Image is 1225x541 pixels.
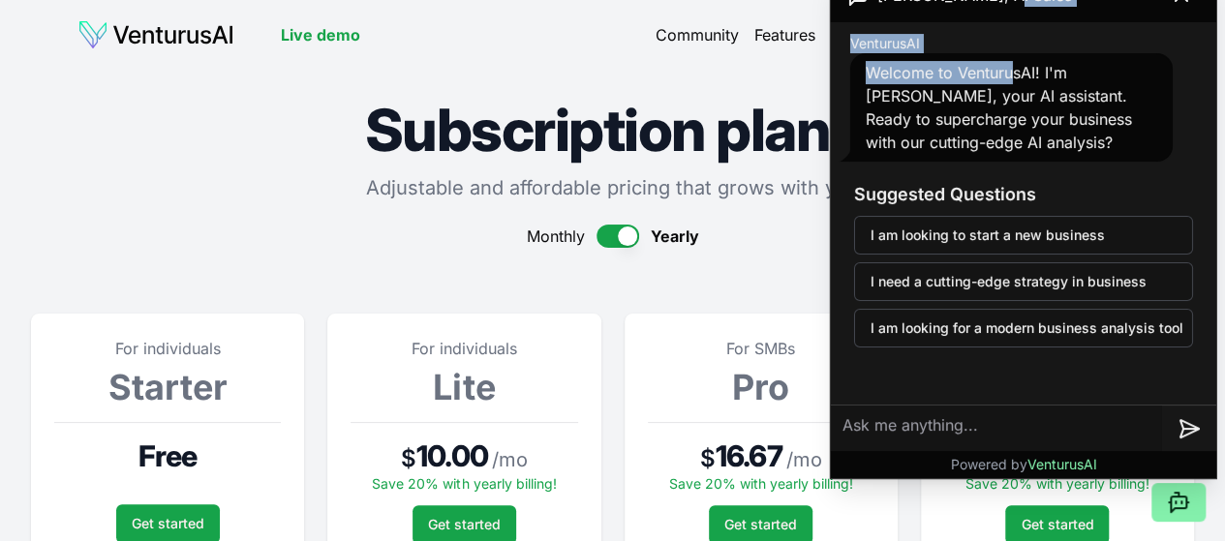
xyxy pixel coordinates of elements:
span: VenturusAI [1026,456,1096,472]
span: Save 20% with yearly billing! [372,475,556,492]
span: Save 20% with yearly billing! [965,475,1149,492]
span: $ [700,443,716,474]
span: Free [138,438,198,473]
a: Features [754,23,815,46]
p: For individuals [54,337,281,360]
button: I need a cutting-edge strategy in business [854,262,1193,301]
span: / mo [492,446,528,473]
button: I am looking to start a new business [854,216,1193,255]
span: / mo [786,446,822,473]
span: Save 20% with yearly billing! [669,475,853,492]
span: 10.00 [416,438,488,473]
p: For individuals [351,337,577,360]
span: VenturusAI [850,34,920,53]
h3: Lite [351,368,577,406]
span: Welcome to VenturusAI! I'm [PERSON_NAME], your AI assistant. Ready to supercharge your business w... [866,63,1132,152]
p: Adjustable and affordable pricing that grows with you [31,174,1194,201]
h3: Starter [54,368,281,406]
h3: Suggested Questions [854,181,1193,208]
span: Yearly [651,225,699,248]
p: Powered by [950,455,1096,474]
button: I am looking for a modern business analysis tool [854,309,1193,347]
span: 16.67 [716,438,782,473]
h1: Subscription plans [31,101,1194,159]
a: Live demo [281,23,360,46]
p: For SMBs [648,337,874,360]
span: Monthly [527,225,585,248]
span: $ [401,443,416,474]
h3: Pro [648,368,874,406]
img: logo [77,19,234,50]
a: Community [656,23,739,46]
